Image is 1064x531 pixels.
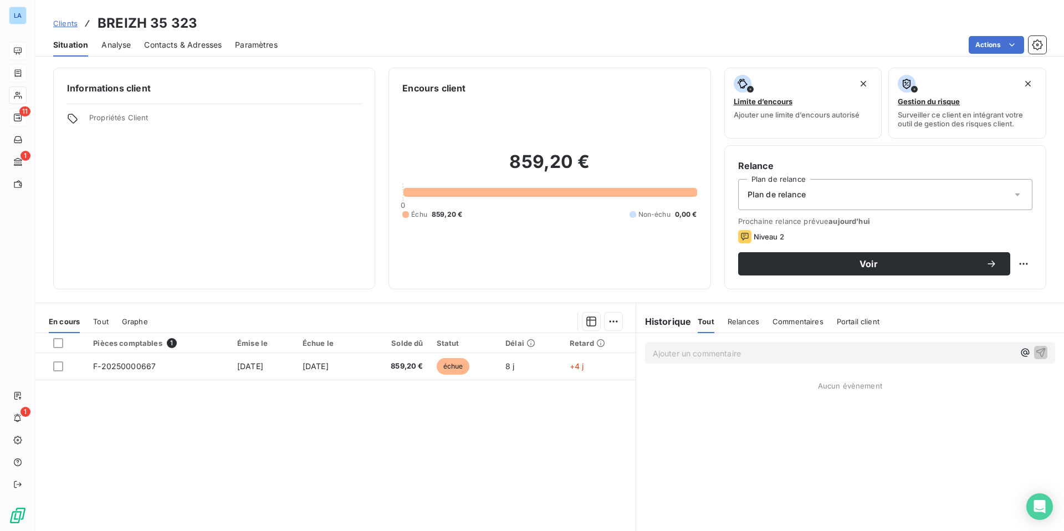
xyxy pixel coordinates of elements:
span: [DATE] [237,361,263,371]
span: Gestion du risque [898,97,960,106]
span: échue [437,358,470,375]
span: En cours [49,317,80,326]
span: Situation [53,39,88,50]
span: Surveiller ce client en intégrant votre outil de gestion des risques client. [898,110,1037,128]
h6: Historique [636,315,692,328]
span: Limite d’encours [734,97,792,106]
div: Émise le [237,339,289,348]
span: Non-échu [638,210,671,219]
span: [DATE] [303,361,329,371]
div: Open Intercom Messenger [1026,493,1053,520]
span: Aucun évènement [818,381,882,390]
div: Retard [570,339,629,348]
img: Logo LeanPay [9,507,27,524]
span: Voir [751,259,986,268]
span: 11 [19,106,30,116]
span: 1 [21,151,30,161]
span: Portail client [837,317,879,326]
span: aujourd’hui [828,217,870,226]
span: Paramètres [235,39,278,50]
div: Délai [505,339,556,348]
span: Ajouter une limite d’encours autorisé [734,110,860,119]
span: 859,20 € [369,361,423,372]
span: 1 [21,407,30,417]
span: F-20250000667 [93,361,156,371]
div: Échue le [303,339,355,348]
span: Contacts & Adresses [144,39,222,50]
span: Niveau 2 [754,232,784,241]
h6: Relance [738,159,1032,172]
span: +4 j [570,361,584,371]
span: Graphe [122,317,148,326]
span: Échu [411,210,427,219]
button: Gestion du risqueSurveiller ce client en intégrant votre outil de gestion des risques client. [888,68,1046,139]
span: Clients [53,19,78,28]
div: Solde dû [369,339,423,348]
h3: BREIZH 35 323 [98,13,197,33]
span: Tout [698,317,714,326]
span: 859,20 € [432,210,462,219]
span: 0,00 € [675,210,697,219]
span: 1 [167,338,177,348]
span: Commentaires [773,317,823,326]
span: Prochaine relance prévue [738,217,1032,226]
span: Analyse [101,39,131,50]
div: LA [9,7,27,24]
span: 0 [401,201,405,210]
button: Voir [738,252,1010,275]
div: Pièces comptables [93,338,224,348]
button: Limite d’encoursAjouter une limite d’encours autorisé [724,68,882,139]
span: Propriétés Client [89,113,361,129]
h2: 859,20 € [402,151,697,184]
span: Tout [93,317,109,326]
span: Plan de relance [748,189,806,200]
a: Clients [53,18,78,29]
span: 8 j [505,361,514,371]
h6: Informations client [67,81,361,95]
div: Statut [437,339,493,348]
span: Relances [728,317,759,326]
h6: Encours client [402,81,465,95]
button: Actions [969,36,1024,54]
